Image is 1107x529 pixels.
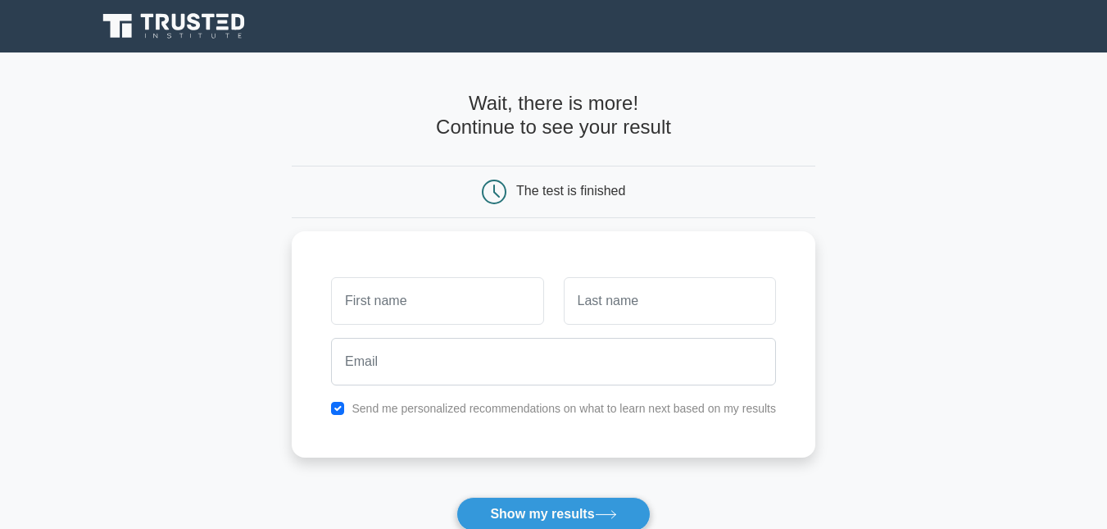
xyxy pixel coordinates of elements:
input: Last name [564,277,776,325]
div: The test is finished [516,184,625,198]
input: Email [331,338,776,385]
input: First name [331,277,543,325]
h4: Wait, there is more! Continue to see your result [292,92,815,139]
label: Send me personalized recommendations on what to learn next based on my results [352,402,776,415]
